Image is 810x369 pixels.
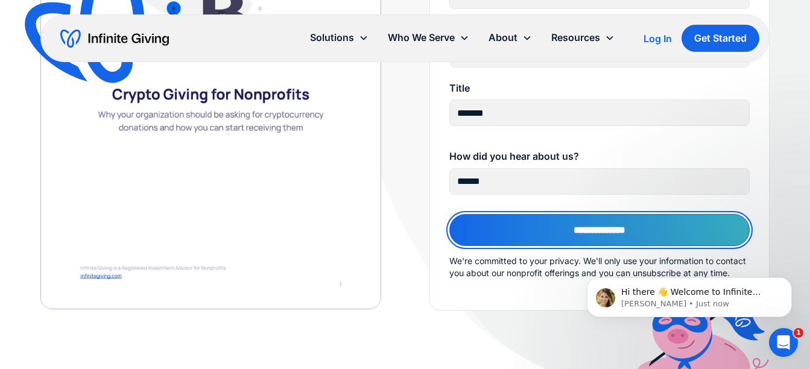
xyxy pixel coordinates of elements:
[449,255,750,279] p: We're committed to your privacy. We'll only use your information to contact you about our nonprof...
[644,34,672,43] div: Log In
[479,25,542,51] div: About
[551,30,600,46] div: Resources
[769,328,798,357] iframe: Intercom live chat
[310,30,354,46] div: Solutions
[60,29,169,48] a: home
[542,25,624,51] div: Resources
[644,31,672,46] a: Log In
[794,328,803,338] span: 1
[449,150,750,163] label: How did you hear about us?
[569,252,810,336] iframe: Intercom notifications message
[300,25,378,51] div: Solutions
[489,30,517,46] div: About
[378,25,479,51] div: Who We Serve
[682,25,759,52] a: Get Started
[388,30,455,46] div: Who We Serve
[449,82,750,95] label: Title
